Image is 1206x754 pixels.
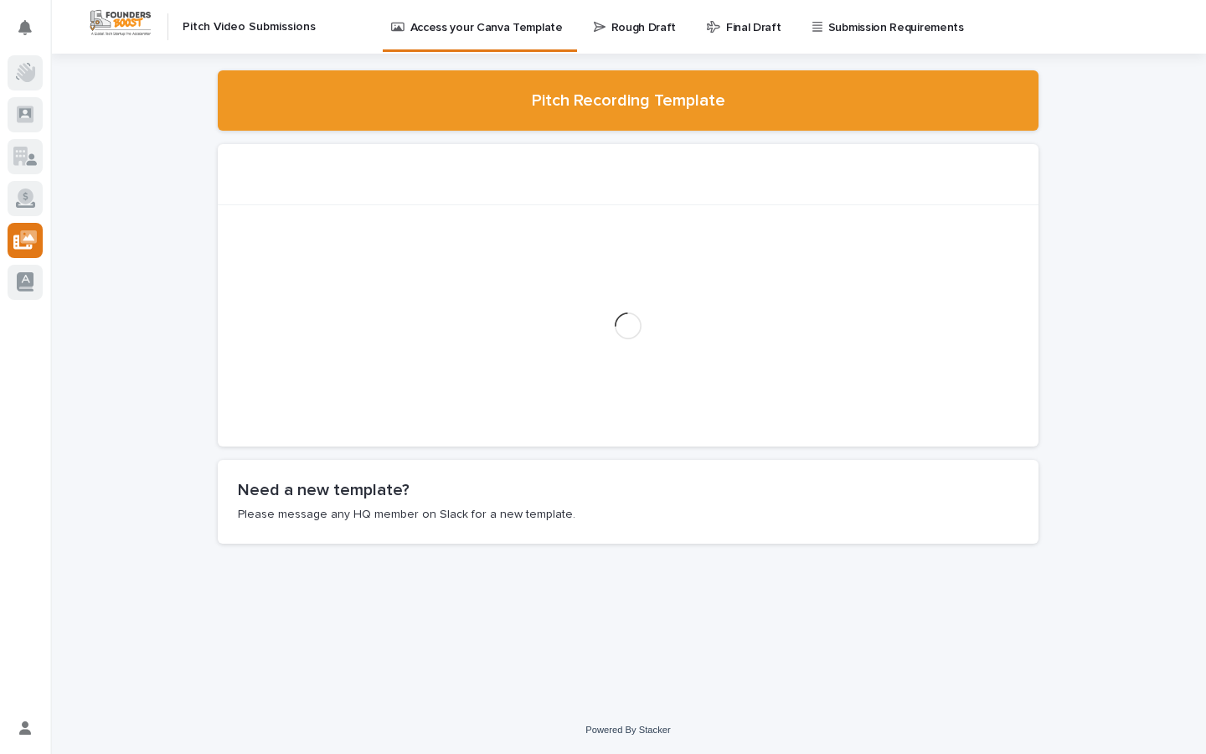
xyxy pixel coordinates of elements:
p: Please message any HQ member on Slack for a new template. [238,507,1018,524]
button: Notifications [8,10,43,45]
img: Workspace Logo [88,8,153,39]
div: Notifications [21,20,43,47]
h2: Pitch Recording Template [532,90,725,111]
h2: Pitch Video Submissions [183,20,316,34]
a: Powered By Stacker [585,725,670,735]
h2: Need a new template? [238,480,1018,500]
